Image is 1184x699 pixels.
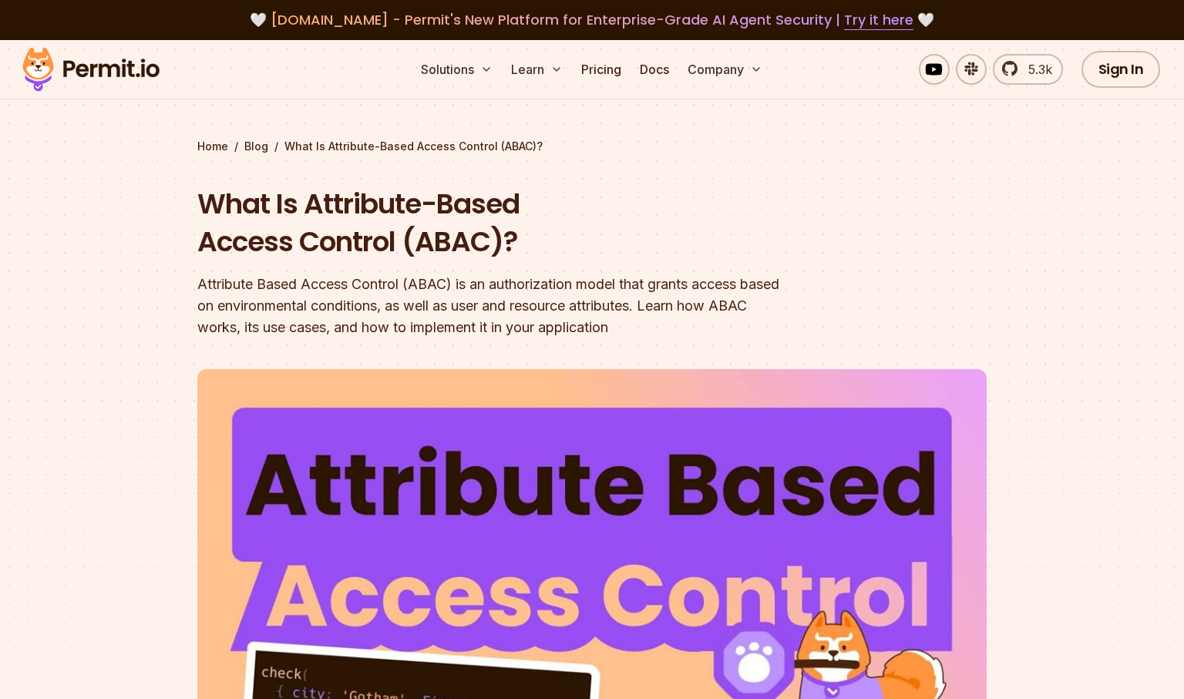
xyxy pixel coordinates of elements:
a: Blog [244,139,268,154]
div: 🤍 🤍 [37,9,1147,31]
img: Permit logo [15,43,166,96]
a: 5.3k [993,54,1063,85]
a: Home [197,139,228,154]
span: [DOMAIN_NAME] - Permit's New Platform for Enterprise-Grade AI Agent Security | [271,10,913,29]
h1: What Is Attribute-Based Access Control (ABAC)? [197,185,789,261]
span: 5.3k [1019,60,1052,79]
a: Try it here [844,10,913,30]
a: Pricing [575,54,627,85]
button: Company [681,54,769,85]
div: Attribute Based Access Control (ABAC) is an authorization model that grants access based on envir... [197,274,789,338]
a: Sign In [1081,51,1161,88]
div: / / [197,139,987,154]
a: Docs [634,54,675,85]
button: Learn [505,54,569,85]
button: Solutions [415,54,499,85]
